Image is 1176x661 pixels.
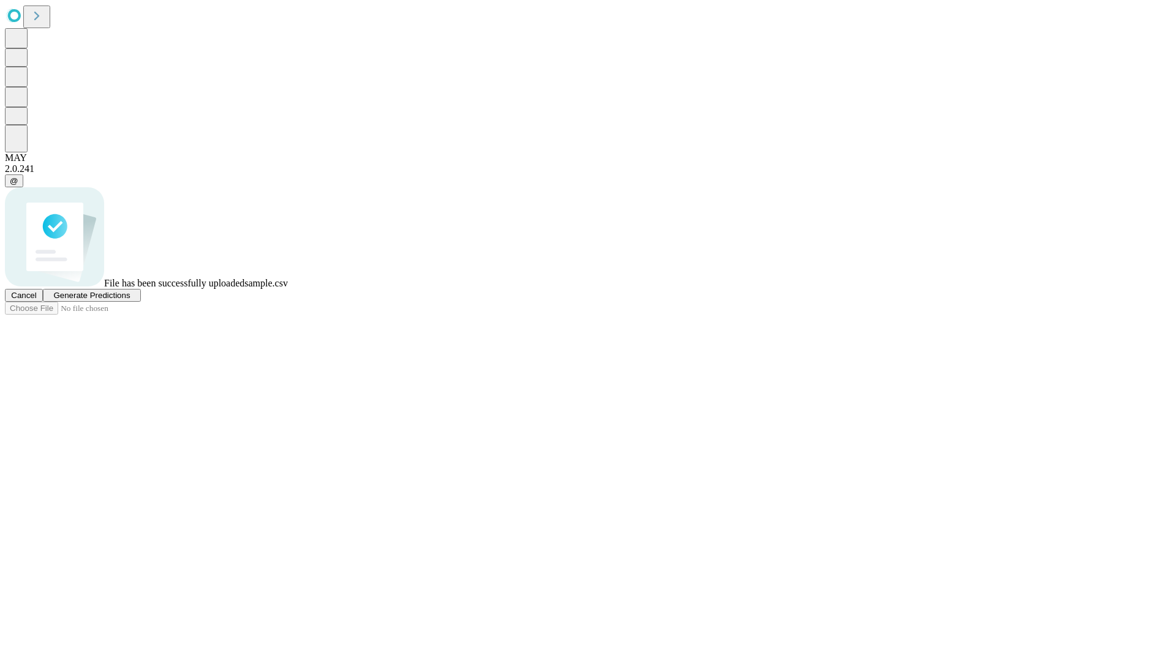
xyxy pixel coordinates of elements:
div: MAY [5,152,1171,163]
span: sample.csv [244,278,288,288]
button: Cancel [5,289,43,302]
button: @ [5,174,23,187]
button: Generate Predictions [43,289,141,302]
span: @ [10,176,18,185]
span: Generate Predictions [53,291,130,300]
span: Cancel [11,291,37,300]
div: 2.0.241 [5,163,1171,174]
span: File has been successfully uploaded [104,278,244,288]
